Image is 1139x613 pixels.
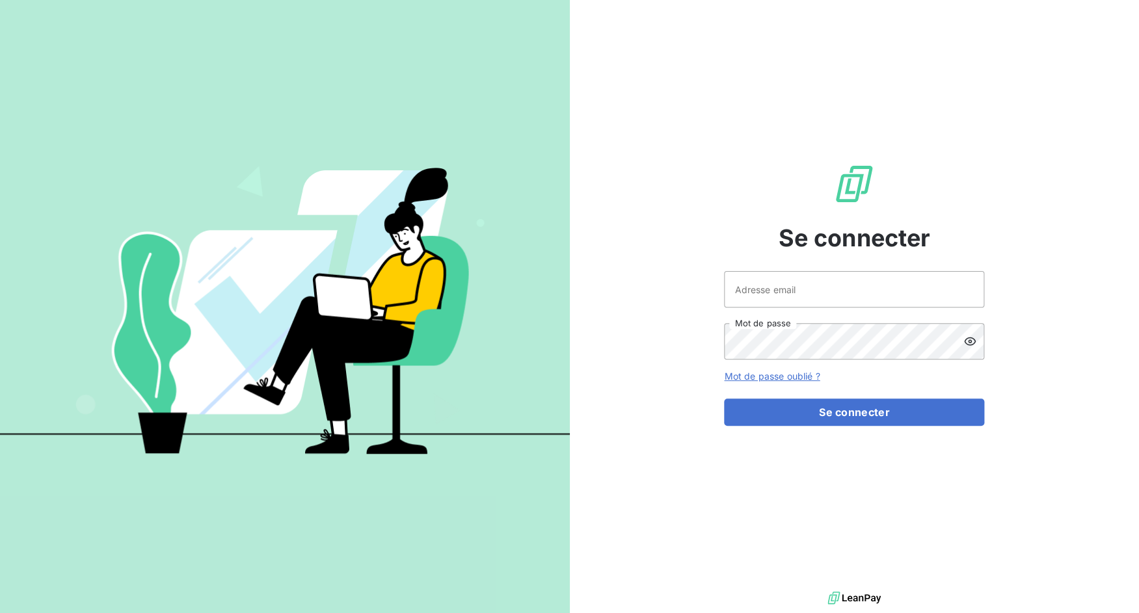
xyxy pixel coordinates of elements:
[778,220,930,255] span: Se connecter
[724,271,984,307] input: placeholder
[827,588,881,608] img: logo
[724,371,820,382] a: Mot de passe oublié ?
[833,163,875,205] img: Logo LeanPay
[724,398,984,426] button: Se connecter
